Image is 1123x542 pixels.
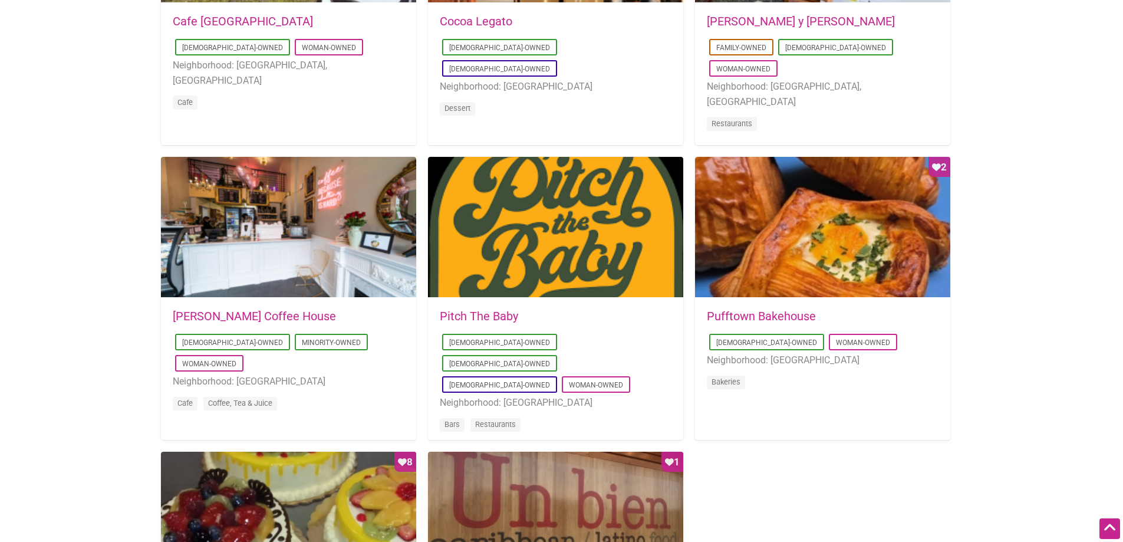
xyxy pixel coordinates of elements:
[569,381,623,389] a: Woman-Owned
[444,420,460,429] a: Bars
[716,65,770,73] a: Woman-Owned
[707,309,816,323] a: Pufftown Bakehouse
[449,339,550,347] a: [DEMOGRAPHIC_DATA]-Owned
[449,360,550,368] a: [DEMOGRAPHIC_DATA]-Owned
[173,374,404,389] li: Neighborhood: [GEOGRAPHIC_DATA]
[173,58,404,88] li: Neighborhood: [GEOGRAPHIC_DATA], [GEOGRAPHIC_DATA]
[449,381,550,389] a: [DEMOGRAPHIC_DATA]-Owned
[173,14,313,28] a: Cafe [GEOGRAPHIC_DATA]
[716,339,817,347] a: [DEMOGRAPHIC_DATA]-Owned
[712,377,740,386] a: Bakeries
[836,339,890,347] a: Woman-Owned
[182,44,283,52] a: [DEMOGRAPHIC_DATA]-Owned
[707,14,895,28] a: [PERSON_NAME] y [PERSON_NAME]
[302,339,361,347] a: Minority-Owned
[1099,518,1120,539] div: Scroll Back to Top
[182,339,283,347] a: [DEMOGRAPHIC_DATA]-Owned
[177,98,193,107] a: Cafe
[440,14,512,28] a: Cocoa Legato
[785,44,886,52] a: [DEMOGRAPHIC_DATA]-Owned
[302,44,356,52] a: Woman-Owned
[440,79,671,94] li: Neighborhood: [GEOGRAPHIC_DATA]
[173,309,336,323] a: [PERSON_NAME] Coffee House
[440,309,518,323] a: Pitch The Baby
[444,104,470,113] a: Dessert
[440,395,671,410] li: Neighborhood: [GEOGRAPHIC_DATA]
[712,119,752,128] a: Restaurants
[449,65,550,73] a: [DEMOGRAPHIC_DATA]-Owned
[208,399,272,408] a: Coffee, Tea & Juice
[707,79,938,109] li: Neighborhood: [GEOGRAPHIC_DATA], [GEOGRAPHIC_DATA]
[716,44,766,52] a: Family-Owned
[449,44,550,52] a: [DEMOGRAPHIC_DATA]-Owned
[707,353,938,368] li: Neighborhood: [GEOGRAPHIC_DATA]
[177,399,193,408] a: Cafe
[475,420,516,429] a: Restaurants
[182,360,236,368] a: Woman-Owned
